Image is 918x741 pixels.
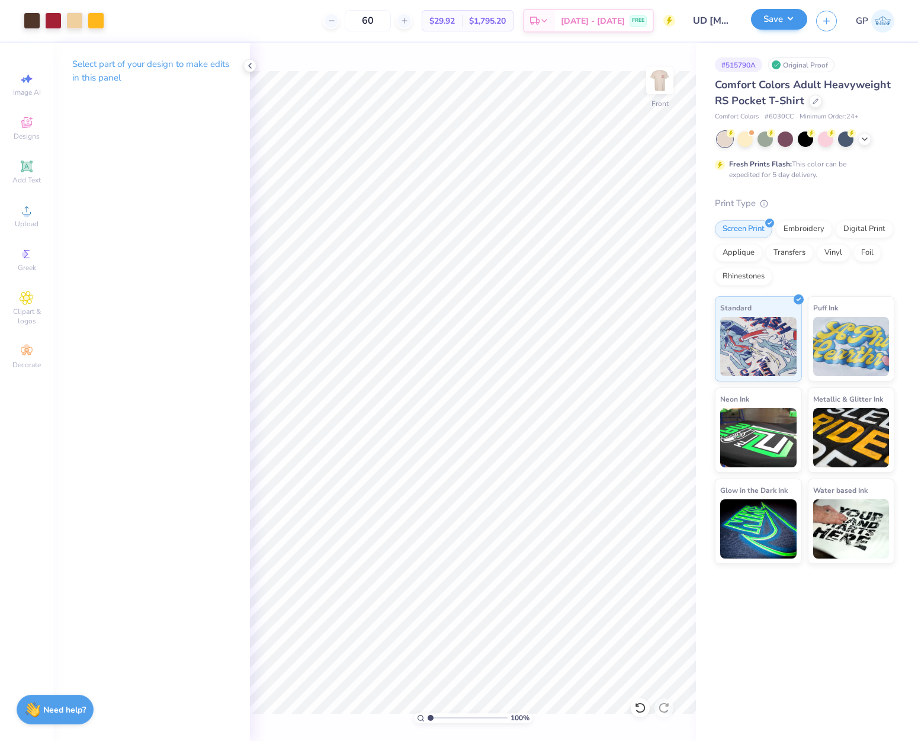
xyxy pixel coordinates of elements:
span: Comfort Colors [715,112,759,122]
span: Neon Ink [720,393,749,405]
span: Upload [15,219,38,229]
div: This color can be expedited for 5 day delivery. [729,159,875,180]
span: Greek [18,263,36,272]
div: Front [651,98,669,109]
strong: Need help? [43,704,86,716]
img: Standard [720,317,797,376]
span: Decorate [12,360,41,370]
div: Applique [715,244,762,262]
span: Puff Ink [813,301,838,314]
div: Print Type [715,197,894,210]
span: Image AI [13,88,41,97]
span: $29.92 [429,15,455,27]
img: Neon Ink [720,408,797,467]
input: – – [345,10,391,31]
img: Front [648,69,672,92]
div: Transfers [766,244,813,262]
span: GP [856,14,868,28]
a: GP [856,9,894,33]
div: Original Proof [768,57,834,72]
div: Digital Print [836,220,893,238]
div: Screen Print [715,220,772,238]
span: Designs [14,131,40,141]
div: Foil [853,244,881,262]
span: Clipart & logos [6,307,47,326]
input: Untitled Design [684,9,742,33]
div: Rhinestones [715,268,772,286]
span: # 6030CC [765,112,794,122]
img: Glow in the Dark Ink [720,499,797,559]
img: Germaine Penalosa [871,9,894,33]
span: Glow in the Dark Ink [720,484,788,496]
span: Minimum Order: 24 + [800,112,859,122]
span: 100 % [511,713,529,723]
div: # 515790A [715,57,762,72]
button: Save [751,9,807,30]
img: Puff Ink [813,317,890,376]
div: Vinyl [817,244,850,262]
img: Metallic & Glitter Ink [813,408,890,467]
strong: Fresh Prints Flash: [729,159,792,169]
span: Standard [720,301,752,314]
span: Water based Ink [813,484,868,496]
img: Water based Ink [813,499,890,559]
span: $1,795.20 [469,15,506,27]
span: Add Text [12,175,41,185]
span: Comfort Colors Adult Heavyweight RS Pocket T-Shirt [715,78,891,108]
p: Select part of your design to make edits in this panel [72,57,231,85]
div: Embroidery [776,220,832,238]
span: Metallic & Glitter Ink [813,393,883,405]
span: [DATE] - [DATE] [561,15,625,27]
span: FREE [632,17,644,25]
